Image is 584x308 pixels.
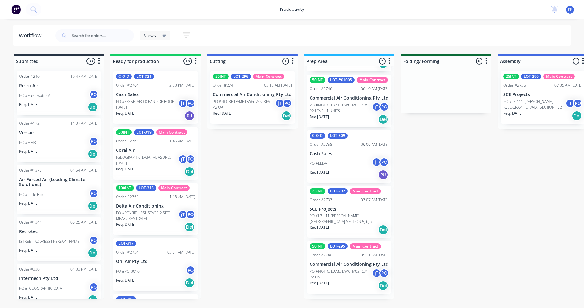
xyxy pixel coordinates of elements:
[310,77,325,83] div: 50INT
[350,188,381,194] div: Main Contract
[328,133,348,139] div: LOT-309
[379,157,389,167] div: PO
[116,277,135,283] p: Req. [DATE]
[113,71,198,124] div: C-O-DLOT-321Order #276412:20 PM [DATE]Cash SalesPO #FRESH AIR OCEAN PDE ROOF [DATE]jTPOReq.[DATE]PU
[113,238,198,291] div: LOT-317Order #275405:51 AM [DATE]Oni Air Pty LtdPO #PO-0010POReq.[DATE]Del
[378,170,388,180] div: PU
[310,197,332,203] div: Order #2737
[17,165,101,214] div: Order #127504:54 AM [DATE]Air Forced Air (Leading Climate Solutions)PO #Little BoxPOReq.[DATE]Del
[70,74,98,79] div: 10:47 AM [DATE]
[19,93,56,99] p: PO #Freshwater Apts
[19,248,39,253] p: Req. [DATE]
[19,220,42,225] div: Order #1344
[70,266,98,272] div: 04:03 PM [DATE]
[307,186,391,238] div: 25INTLOT-292Main ContractOrder #273707:07 AM [DATE]SCE ProjectsPO #L3 111 [PERSON_NAME][GEOGRAPHI...
[19,266,40,272] div: Order #330
[361,86,389,92] div: 06:10 AM [DATE]
[310,252,332,258] div: Order #2740
[136,185,156,191] div: LOT-318
[310,161,327,166] p: PO #LEDA
[378,281,388,291] div: Del
[378,225,388,235] div: Del
[19,121,40,126] div: Order #172
[19,276,98,281] p: Intermech Pty Ltd
[310,169,329,175] p: Req. [DATE]
[213,111,232,116] p: Req. [DATE]
[88,102,98,112] div: Del
[186,265,195,275] div: PO
[378,114,388,124] div: Del
[113,127,198,180] div: 50INTLOT-319Main ContractOrder #276311:45 AM [DATE]Coral Air[GEOGRAPHIC_DATA] MEASURES [DATE]jTPO...
[379,268,389,278] div: PO
[213,83,235,88] div: Order #2741
[213,74,229,79] div: 50INT
[372,102,381,111] div: jT
[88,295,98,305] div: Del
[185,222,195,232] div: Del
[89,236,98,245] div: PO
[178,154,188,164] div: jT
[307,130,391,183] div: C-O-DLOT-309Order #275806:09 AM [DATE]Cash SalesPO #LEDAjTPOReq.[DATE]PU
[88,201,98,211] div: Del
[19,102,39,107] p: Req. [DATE]
[310,213,389,225] p: PO #L3 111 [PERSON_NAME][GEOGRAPHIC_DATA] SECTION 5, 6, 7
[72,29,134,42] input: Search for orders...
[185,278,195,288] div: Del
[372,157,381,167] div: jT
[19,229,98,234] p: Retrotec
[328,243,348,249] div: LOT-295
[116,185,134,191] div: 100INT
[357,77,388,83] div: Main Contract
[116,92,195,97] p: Cash Sales
[116,99,178,110] p: PO #FRESH AIR OCEAN PDE ROOF [DATE]
[178,99,188,108] div: jT
[116,210,178,221] p: PO #PENRITH RSL STAGE 2 SITE MEASURES [DATE]
[19,130,98,135] p: Versair
[572,111,582,121] div: Del
[19,32,45,39] div: Workflow
[116,155,178,166] p: [GEOGRAPHIC_DATA] MEASURES [DATE]
[573,99,582,108] div: PO
[144,32,156,39] span: Views
[231,74,251,79] div: LOT-296
[361,142,389,147] div: 06:09 AM [DATE]
[186,210,195,219] div: PO
[310,269,372,280] p: PO #NOTRE DAME DWG-M02 REV-P2 OA
[253,74,284,79] div: Main Contract
[568,7,572,12] span: PF
[213,99,275,110] p: PO #NOTRE DAME DWG-M02 REV-P2 OA
[19,201,39,206] p: Req. [DATE]
[167,194,195,200] div: 11:18 AM [DATE]
[307,241,391,294] div: 50INTLOT-295Main ContractOrder #274005:11 AM [DATE]Commercial Air Conditioning Pty LtdPO #NOTRE D...
[17,217,101,261] div: Order #134406:25 AM [DATE]Retrotec[STREET_ADDRESS][PERSON_NAME]POReq.[DATE]Del
[167,249,195,255] div: 05:51 AM [DATE]
[19,294,39,300] p: Req. [DATE]
[89,189,98,198] div: PO
[213,92,292,97] p: Commercial Air Conditioning Pty Ltd
[310,142,332,147] div: Order #2758
[116,249,139,255] div: Order #2754
[89,90,98,99] div: PO
[310,151,389,157] p: Cash Sales
[554,83,582,88] div: 07:05 AM [DATE]
[89,137,98,146] div: PO
[503,74,519,79] div: 25INT
[310,207,389,212] p: SCE Projects
[283,99,292,108] div: PO
[186,154,195,164] div: PO
[185,167,195,177] div: Del
[116,194,139,200] div: Order #2762
[116,222,135,227] p: Req. [DATE]
[565,99,575,108] div: jT
[19,149,39,154] p: Req. [DATE]
[167,83,195,88] div: 12:20 PM [DATE]
[503,111,523,116] p: Req. [DATE]
[88,248,98,258] div: Del
[310,133,325,139] div: C-O-D
[19,239,81,244] p: [STREET_ADDRESS][PERSON_NAME]
[113,183,198,235] div: 100INTLOT-318Main ContractOrder #276211:18 AM [DATE]Delta Air ConditioningPO #PENRITH RSL STAGE 2...
[70,121,98,126] div: 11:37 AM [DATE]
[186,99,195,108] div: PO
[19,140,37,145] p: PO #HMRI
[19,286,63,291] p: PO #[GEOGRAPHIC_DATA]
